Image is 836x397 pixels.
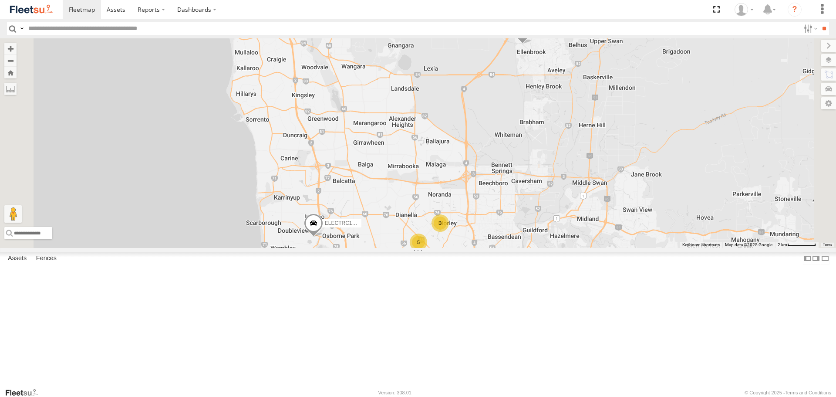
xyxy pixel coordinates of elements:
button: Zoom in [4,43,17,54]
a: Terms (opens in new tab) [823,243,832,246]
div: © Copyright 2025 - [745,390,831,395]
div: 3 [431,214,449,232]
label: Measure [4,83,17,95]
label: Assets [3,253,31,265]
span: Map data ©2025 Google [725,242,772,247]
i: ? [788,3,802,17]
button: Map Scale: 2 km per 62 pixels [775,242,819,248]
button: Keyboard shortcuts [682,242,720,248]
img: fleetsu-logo-horizontal.svg [9,3,54,15]
label: Dock Summary Table to the Left [803,252,812,265]
label: Search Filter Options [800,22,819,35]
span: ELECTRC18 - Gav [325,221,369,227]
div: Wayne Betts [731,3,757,16]
button: Drag Pegman onto the map to open Street View [4,205,22,223]
a: Terms and Conditions [785,390,831,395]
div: Version: 308.01 [378,390,411,395]
button: Zoom Home [4,67,17,78]
a: Visit our Website [5,388,45,397]
div: 5 [410,234,427,251]
span: 2 km [778,242,787,247]
label: Search Query [18,22,25,35]
label: Dock Summary Table to the Right [812,252,820,265]
label: Fences [32,253,61,265]
label: Map Settings [821,97,836,109]
label: Hide Summary Table [821,252,829,265]
button: Zoom out [4,54,17,67]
